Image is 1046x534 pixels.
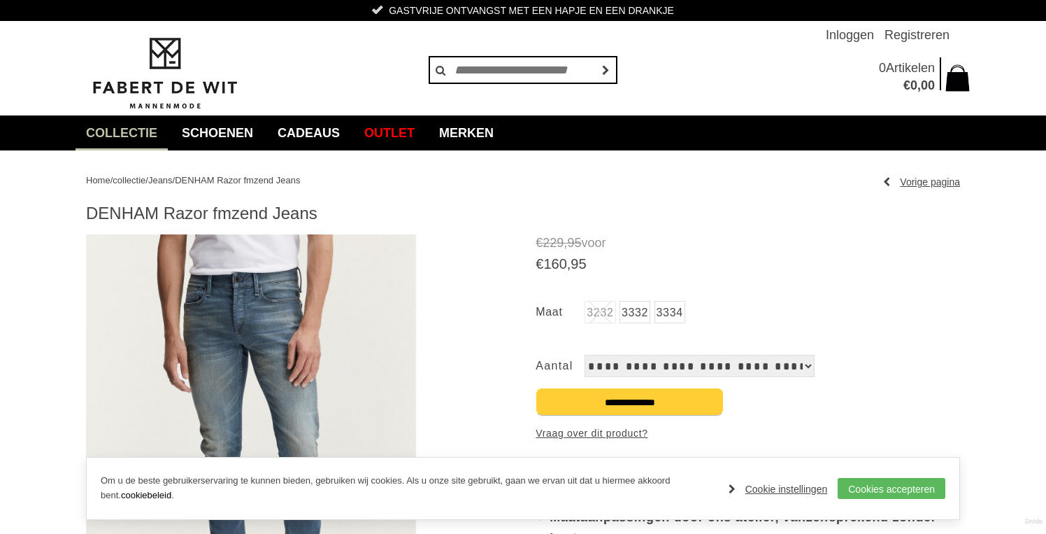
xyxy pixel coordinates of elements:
[567,256,571,272] span: ,
[729,479,828,500] a: Cookie instellingen
[121,490,171,500] a: cookiebeleid
[917,78,921,92] span: ,
[543,256,566,272] span: 160
[903,78,910,92] span: €
[86,175,110,185] a: Home
[536,234,960,252] span: voor
[110,175,113,185] span: /
[910,78,917,92] span: 0
[567,236,581,250] span: 95
[173,175,175,185] span: /
[536,236,543,250] span: €
[171,115,264,150] a: Schoenen
[838,478,945,499] a: Cookies accepteren
[145,175,148,185] span: /
[543,236,564,250] span: 229
[267,115,350,150] a: Cadeaus
[429,115,504,150] a: Merken
[536,256,543,272] span: €
[564,236,567,250] span: ,
[148,175,173,185] a: Jeans
[571,256,586,272] span: 95
[654,301,685,323] a: 3334
[619,301,650,323] a: 3332
[884,21,950,49] a: Registreren
[886,61,935,75] span: Artikelen
[883,171,960,192] a: Vorige pagina
[536,423,647,444] a: Vraag over dit product?
[175,175,300,185] a: DENHAM Razor fmzend Jeans
[86,203,960,224] h1: DENHAM Razor fmzend Jeans
[76,115,168,150] a: collectie
[1025,513,1043,531] a: Divide
[113,175,145,185] a: collectie
[826,21,874,49] a: Inloggen
[101,474,715,503] p: Om u de beste gebruikerservaring te kunnen bieden, gebruiken wij cookies. Als u onze site gebruik...
[536,301,960,327] ul: Maat
[921,78,935,92] span: 00
[536,355,585,377] label: Aantal
[879,61,886,75] span: 0
[86,36,243,111] img: Fabert de Wit
[354,115,425,150] a: Outlet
